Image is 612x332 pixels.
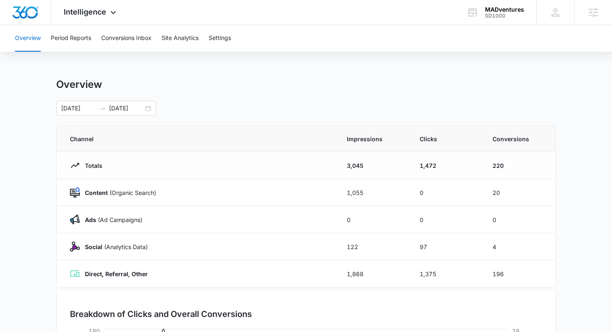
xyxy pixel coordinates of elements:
strong: Ads [85,216,96,223]
td: 0 [410,206,483,233]
span: swap-right [99,105,106,112]
img: Ads [70,215,80,225]
span: Channel [70,135,327,143]
span: Intelligence [64,7,106,16]
span: Conversions [493,135,542,143]
button: Conversions Inbox [101,25,152,52]
p: (Analytics Data) [80,242,148,251]
strong: Content [85,189,108,196]
td: 3,045 [337,152,410,179]
button: Overview [15,25,41,52]
img: Content [70,187,80,197]
td: 4 [483,233,555,260]
td: 1,472 [410,152,483,179]
td: 220 [483,152,555,179]
td: 0 [483,206,555,233]
span: to [99,105,106,112]
button: Period Reports [51,25,91,52]
span: Impressions [347,135,400,143]
td: 1,375 [410,260,483,287]
td: 97 [410,233,483,260]
input: Start date [61,104,96,113]
td: 0 [337,206,410,233]
p: (Organic Search) [80,188,156,197]
div: account id [485,13,524,19]
td: 196 [483,260,555,287]
h1: Overview [56,78,102,91]
h3: Breakdown of Clicks and Overall Conversions [70,308,252,320]
strong: Social [85,243,102,250]
strong: Direct, Referral, Other [85,270,148,277]
td: 20 [483,179,555,206]
button: Settings [209,25,231,52]
img: Social [70,242,80,252]
td: 1,868 [337,260,410,287]
td: 0 [410,179,483,206]
td: 1,055 [337,179,410,206]
button: Site Analytics [162,25,199,52]
td: 122 [337,233,410,260]
p: (Ad Campaigns) [80,215,142,224]
span: Clicks [420,135,473,143]
p: Totals [80,161,102,170]
input: End date [109,104,144,113]
div: account name [485,6,524,13]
